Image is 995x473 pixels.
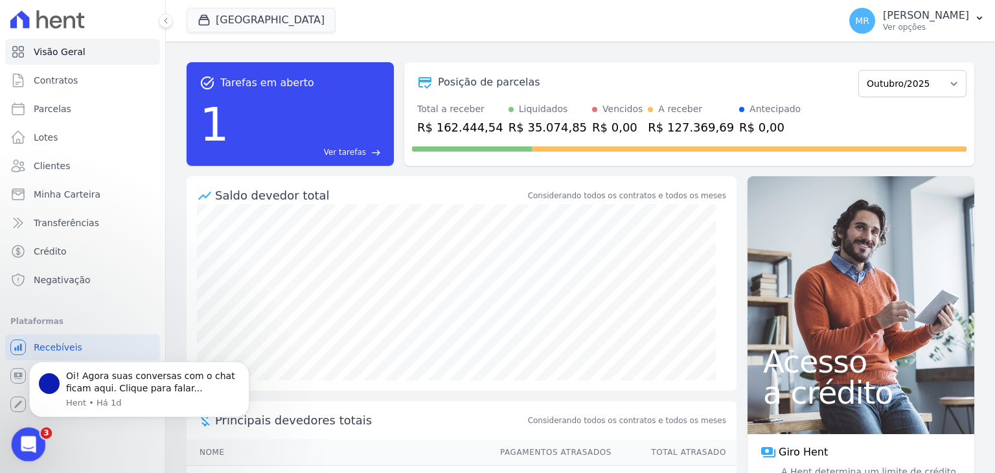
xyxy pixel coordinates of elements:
span: Giro Hent [779,444,828,460]
span: task_alt [200,75,215,91]
div: Total a receber [417,102,503,116]
a: Transferências [5,210,160,236]
th: Nome [187,439,488,466]
a: Parcelas [5,96,160,122]
span: a crédito [763,377,959,408]
a: Contratos [5,67,160,93]
a: Crédito [5,238,160,264]
span: Lotes [34,131,58,144]
span: Principais devedores totais [215,411,525,429]
div: R$ 35.074,85 [509,119,587,136]
th: Total Atrasado [612,439,737,466]
span: Considerando todos os contratos e todos os meses [528,415,726,426]
span: Tarefas em aberto [220,75,314,91]
a: Ver tarefas east [234,146,381,158]
div: Saldo devedor total [215,187,525,204]
span: Minha Carteira [34,188,100,201]
span: 3 [41,428,52,439]
a: Clientes [5,153,160,179]
span: Acesso [763,346,959,377]
div: R$ 0,00 [739,119,801,136]
a: Negativação [5,267,160,293]
div: Plataformas [10,314,155,329]
p: Ver opções [883,22,969,32]
span: MR [855,16,869,25]
div: R$ 0,00 [592,119,643,136]
iframe: Intercom live chat [12,428,46,462]
span: Transferências [34,216,99,229]
div: Vencidos [602,102,643,116]
div: 1 [200,91,229,158]
span: east [371,148,381,157]
button: MR [PERSON_NAME] Ver opções [839,3,995,39]
div: Considerando todos os contratos e todos os meses [528,190,726,202]
div: R$ 127.369,69 [648,119,734,136]
a: Recebíveis [5,334,160,360]
span: Crédito [34,245,67,258]
p: [PERSON_NAME] [883,9,969,22]
a: Minha Carteira [5,181,160,207]
span: Negativação [34,273,91,286]
span: Recebíveis [34,341,82,354]
div: R$ 162.444,54 [417,119,503,136]
a: Visão Geral [5,39,160,65]
span: Clientes [34,159,70,172]
div: Liquidados [519,102,568,116]
div: Antecipado [749,102,801,116]
span: Ver tarefas [324,146,366,158]
button: [GEOGRAPHIC_DATA] [187,8,336,32]
span: Visão Geral [34,45,86,58]
div: Posição de parcelas [438,75,540,90]
th: Pagamentos Atrasados [488,439,612,466]
iframe: Intercom notifications mensagem [10,345,269,467]
span: Contratos [34,74,78,87]
a: Lotes [5,124,160,150]
a: Conta Hent [5,363,160,389]
span: Parcelas [34,102,71,115]
div: A receber [658,102,702,116]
